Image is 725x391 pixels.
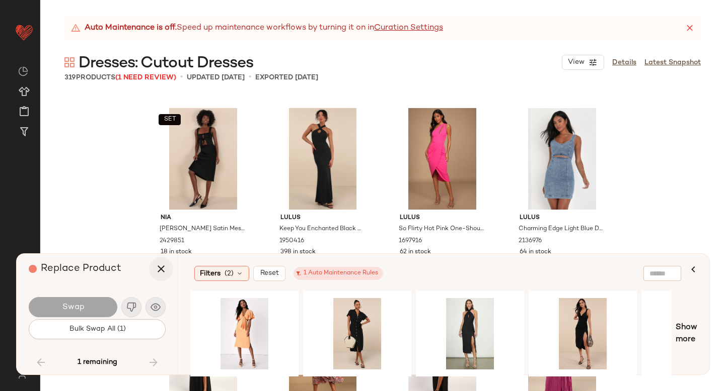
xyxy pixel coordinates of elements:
button: Bulk Swap All (1) [29,319,166,339]
strong: Auto Maintenance is off. [85,22,177,34]
img: 12650741_1950416.jpg [272,108,374,210]
span: • [249,71,251,83]
span: 398 in stock [280,248,316,257]
a: Latest Snapshot [644,57,701,68]
span: (1 Need Review) [115,74,176,81]
p: Exported [DATE] [255,72,318,83]
span: 2429851 [160,237,184,246]
span: So Flirty Hot Pink One-Shoulder Cutout Asymmetrical Dress [399,225,484,234]
img: 9846441_2019136.jpg [194,298,295,369]
div: 1 Auto Maintenance Rules [299,269,378,278]
span: Bulk Swap All (1) [68,325,125,333]
span: 1697916 [399,237,422,246]
span: Lulus [280,214,366,223]
img: heart_red.DM2ytmEG.svg [14,22,34,42]
img: 11779881_2459291.jpg [307,298,408,369]
img: 10419061_2136976.jpg [512,108,613,210]
a: Curation Settings [374,22,443,34]
div: Products [64,72,176,83]
span: SET [163,116,176,123]
button: SET [159,114,181,125]
span: Charming Edge Light Blue Denim Cutout Mini Dress [519,225,604,234]
span: Replace Product [41,263,121,274]
p: updated [DATE] [187,72,245,83]
img: svg%3e [12,371,32,379]
span: Show more [676,322,697,346]
span: 1950416 [279,237,304,246]
a: Details [612,57,636,68]
span: Lulus [400,214,485,223]
span: Lulus [520,214,605,223]
span: Dresses: Cutout Dresses [79,53,253,73]
img: svg%3e [18,66,28,76]
span: Keep You Enchanted Black Cutout Halter Mermaid Maxi Dress [279,225,365,234]
span: 64 in stock [520,248,551,257]
img: 2247456_2_02_fullbody_Retakes.jpg [419,298,521,369]
div: Speed up maintenance workflows by turning it on in [70,22,443,34]
span: 18 in stock [161,248,192,257]
span: 1 remaining [78,358,117,367]
span: Reset [260,269,279,277]
span: [PERSON_NAME] Satin Mesh Polka Dot Midi Skirt [160,225,245,234]
img: 8261481_1697916.jpg [392,108,493,210]
img: svg%3e [64,57,75,67]
span: 319 [64,74,76,81]
img: 12135901_2429851.jpg [153,108,254,210]
span: (2) [225,268,234,279]
span: Nia [161,214,246,223]
button: Reset [253,266,285,281]
button: View [562,55,604,70]
span: 2136976 [519,237,542,246]
span: • [180,71,183,83]
span: Filters [200,268,221,279]
img: 12323061_2547371.jpg [532,298,633,369]
span: 62 in stock [400,248,431,257]
span: View [567,58,585,66]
